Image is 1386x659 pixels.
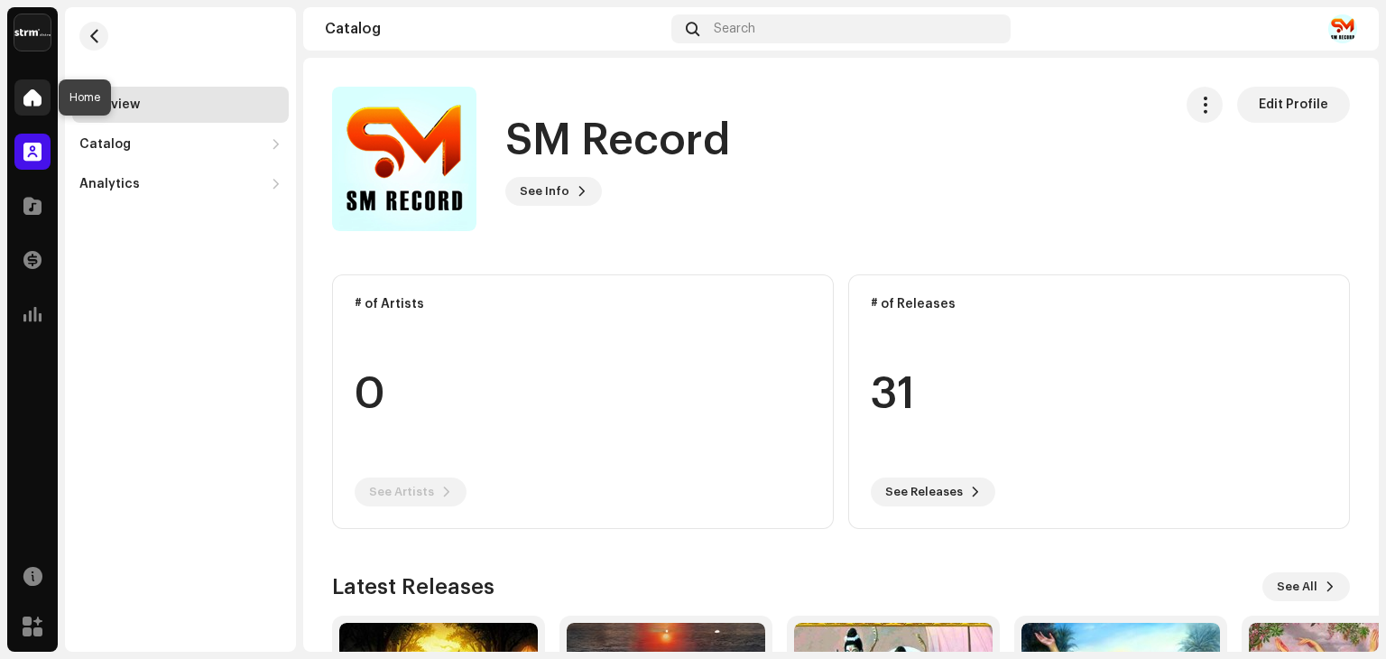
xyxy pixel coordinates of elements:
[871,297,1327,311] div: # of Releases
[72,126,289,162] re-m-nav-dropdown: Catalog
[885,474,963,510] span: See Releases
[1277,569,1317,605] span: See All
[332,87,476,231] img: 7135f144-e72f-4757-a62a-f06d5ce148c9
[14,14,51,51] img: 408b884b-546b-4518-8448-1008f9c76b02
[520,173,569,209] span: See Info
[505,112,730,170] h1: SM Record
[714,22,755,36] span: Search
[72,166,289,202] re-m-nav-dropdown: Analytics
[505,177,602,206] button: See Info
[871,478,995,506] button: See Releases
[1259,87,1328,123] span: Edit Profile
[848,274,1350,529] re-o-card-data: # of Releases
[332,274,834,529] re-o-card-data: # of Artists
[79,177,140,191] div: Analytics
[72,87,289,123] re-m-nav-item: Overview
[332,572,494,601] h3: Latest Releases
[79,137,131,152] div: Catalog
[1262,572,1350,601] button: See All
[1237,87,1350,123] button: Edit Profile
[325,22,664,36] div: Catalog
[1328,14,1357,43] img: 2980507a-4e19-462b-b0ea-cd4eceb8d719
[79,97,140,112] div: Overview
